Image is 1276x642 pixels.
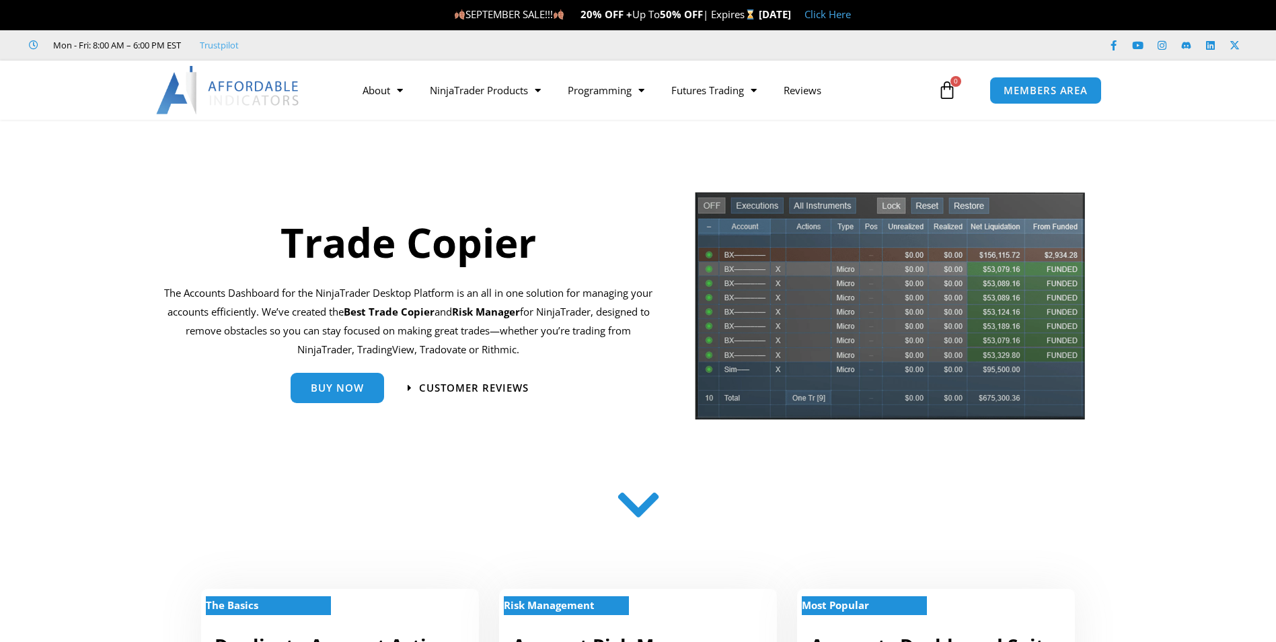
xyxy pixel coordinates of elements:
[200,37,239,53] a: Trustpilot
[455,9,465,20] img: 🍂
[950,76,961,87] span: 0
[50,37,181,53] span: Mon - Fri: 8:00 AM – 6:00 PM EST
[759,7,791,21] strong: [DATE]
[206,598,258,612] strong: The Basics
[349,75,416,106] a: About
[1004,85,1088,96] span: MEMBERS AREA
[164,214,653,271] h1: Trade Copier
[416,75,554,106] a: NinjaTrader Products
[311,383,364,393] span: Buy Now
[554,9,564,20] img: 🍂
[164,284,653,359] p: The Accounts Dashboard for the NinjaTrader Desktop Platform is an all in one solution for managin...
[802,598,869,612] strong: Most Popular
[580,7,632,21] strong: 20% OFF +
[693,190,1086,431] img: tradecopier | Affordable Indicators – NinjaTrader
[454,7,759,21] span: SEPTEMBER SALE!!! Up To | Expires
[452,305,520,318] strong: Risk Manager
[660,7,703,21] strong: 50% OFF
[804,7,851,21] a: Click Here
[745,9,755,20] img: ⌛
[504,598,595,612] strong: Risk Management
[408,383,529,393] a: Customer Reviews
[658,75,770,106] a: Futures Trading
[770,75,835,106] a: Reviews
[291,373,384,403] a: Buy Now
[989,77,1102,104] a: MEMBERS AREA
[156,66,301,114] img: LogoAI | Affordable Indicators – NinjaTrader
[349,75,934,106] nav: Menu
[419,383,529,393] span: Customer Reviews
[554,75,658,106] a: Programming
[917,71,977,110] a: 0
[344,305,435,318] b: Best Trade Copier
